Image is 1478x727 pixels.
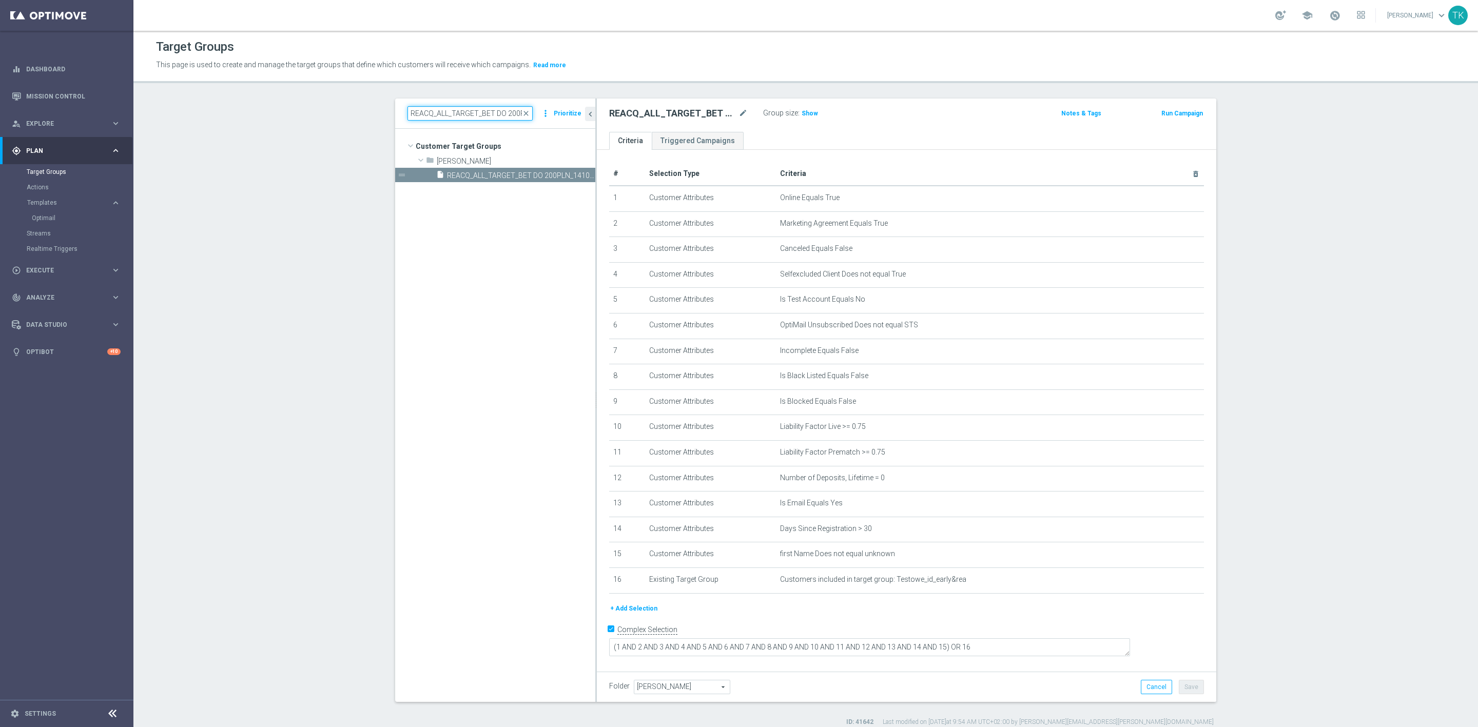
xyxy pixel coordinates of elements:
span: keyboard_arrow_down [1436,10,1447,21]
span: Criteria [780,169,806,178]
button: Prioritize [552,107,583,121]
input: Quick find group or folder [407,106,533,121]
td: 12 [609,466,645,492]
i: keyboard_arrow_right [111,265,121,275]
div: Actions [27,180,132,195]
a: Optimail [32,214,107,222]
div: +10 [107,348,121,355]
span: school [1301,10,1313,21]
label: ID: 41642 [846,718,873,726]
div: Optimail [32,210,132,226]
span: Marketing Agreement Equals True [780,219,888,228]
div: play_circle_outline Execute keyboard_arrow_right [11,266,121,274]
button: lightbulb Optibot +10 [11,348,121,356]
td: Customer Attributes [645,415,776,441]
a: Mission Control [26,83,121,110]
i: folder [426,156,434,168]
span: Number of Deposits, Lifetime = 0 [780,474,885,482]
td: 6 [609,313,645,339]
span: OptiMail Unsubscribed Does not equal STS [780,321,918,329]
div: Dashboard [12,55,121,83]
span: Data Studio [26,322,111,328]
a: [PERSON_NAME]keyboard_arrow_down [1386,8,1448,23]
td: 11 [609,440,645,466]
td: Customer Attributes [645,288,776,313]
i: person_search [12,119,21,128]
div: Optibot [12,338,121,365]
label: Group size [763,109,798,117]
span: Online Equals True [780,193,840,202]
i: equalizer [12,65,21,74]
a: Criteria [609,132,652,150]
i: track_changes [12,293,21,302]
td: 13 [609,492,645,517]
div: TK [1448,6,1468,25]
span: Customer Target Groups [416,139,595,153]
a: Dashboard [26,55,121,83]
i: keyboard_arrow_right [111,320,121,329]
td: 1 [609,186,645,211]
div: Plan [12,146,111,155]
span: This page is used to create and manage the target groups that define which customers will receive... [156,61,531,69]
span: Days Since Registration > 30 [780,524,872,533]
button: equalizer Dashboard [11,65,121,73]
span: Is Black Listed Equals False [780,371,868,380]
h2: REACQ_ALL_TARGET_BET DO 200PLN_141025 [609,107,736,120]
td: Customer Attributes [645,517,776,542]
span: Show [802,110,818,117]
td: 16 [609,567,645,593]
div: Templates [27,195,132,226]
div: Templates [27,200,111,206]
td: Customer Attributes [645,339,776,364]
td: Customer Attributes [645,389,776,415]
span: Tomasz K. [437,157,595,166]
div: Execute [12,266,111,275]
div: Realtime Triggers [27,241,132,257]
td: Customer Attributes [645,440,776,466]
td: Customer Attributes [645,313,776,339]
a: Target Groups [27,168,107,176]
td: Customer Attributes [645,542,776,568]
span: Templates [27,200,101,206]
div: Explore [12,119,111,128]
button: Notes & Tags [1060,108,1102,119]
span: Is Test Account Equals No [780,295,865,304]
i: keyboard_arrow_right [111,292,121,302]
span: Is Email Equals Yes [780,499,843,507]
th: Selection Type [645,162,776,186]
span: Canceled Equals False [780,244,852,253]
a: Streams [27,229,107,238]
td: 3 [609,237,645,263]
button: Mission Control [11,92,121,101]
i: settings [10,709,20,718]
td: 14 [609,517,645,542]
td: Customer Attributes [645,466,776,492]
th: # [609,162,645,186]
span: Execute [26,267,111,273]
label: Last modified on [DATE] at 9:54 AM UTC+02:00 by [PERSON_NAME][EMAIL_ADDRESS][PERSON_NAME][DOMAIN_... [883,718,1214,726]
div: Streams [27,226,132,241]
td: Customer Attributes [645,211,776,237]
td: Customer Attributes [645,262,776,288]
i: delete_forever [1192,170,1200,178]
div: Mission Control [12,83,121,110]
span: Customers included in target group: Testowe_id_early&rea [780,575,966,584]
div: Analyze [12,293,111,302]
label: : [798,109,800,117]
i: mode_edit [738,107,748,120]
td: 5 [609,288,645,313]
button: Data Studio keyboard_arrow_right [11,321,121,329]
div: Templates keyboard_arrow_right [27,199,121,207]
span: first Name Does not equal unknown [780,549,895,558]
button: Run Campaign [1160,108,1204,119]
td: 7 [609,339,645,364]
i: more_vert [540,106,551,121]
td: Customer Attributes [645,237,776,263]
label: Folder [609,682,630,691]
a: Actions [27,183,107,191]
button: Save [1179,680,1204,694]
